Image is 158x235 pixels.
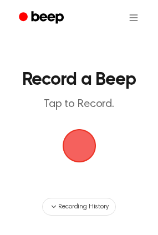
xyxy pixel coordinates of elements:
button: Recording History [42,198,115,216]
img: Beep Logo [63,129,96,162]
a: Beep [11,7,74,29]
button: Open menu [120,4,147,31]
span: Recording History [58,202,108,212]
p: Tap to Record. [20,98,138,111]
h1: Record a Beep [20,71,138,89]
